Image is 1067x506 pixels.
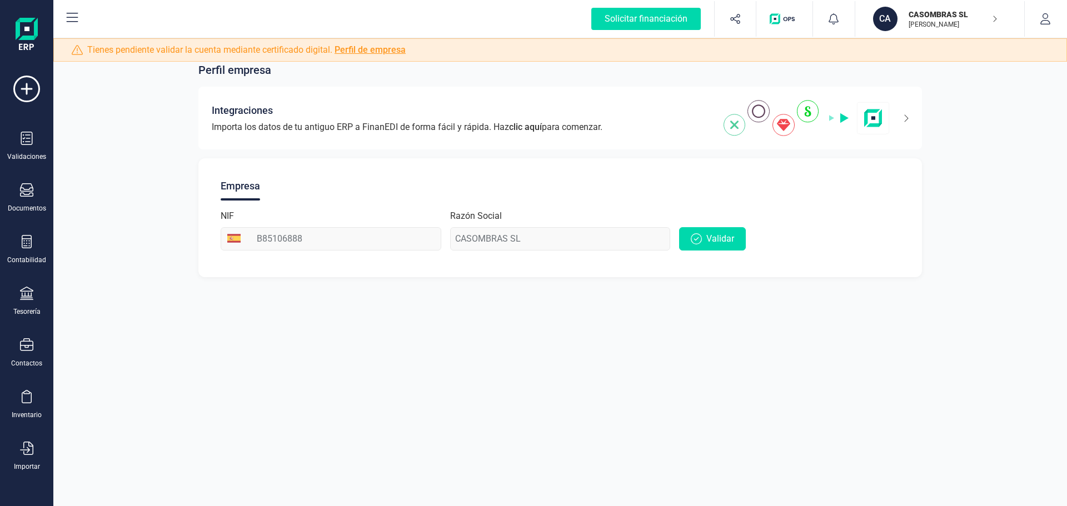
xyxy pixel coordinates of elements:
[770,13,799,24] img: Logo de OPS
[873,7,898,31] div: CA
[212,121,602,134] span: Importa los datos de tu antiguo ERP a FinanEDI de forma fácil y rápida. Haz para comenzar.
[198,62,271,78] span: Perfil empresa
[706,232,734,246] span: Validar
[763,1,806,37] button: Logo de OPS
[509,122,542,132] span: clic aquí
[909,9,998,20] p: CASOMBRAS SL
[591,8,701,30] div: Solicitar financiación
[13,307,41,316] div: Tesorería
[869,1,1011,37] button: CACASOMBRAS SL[PERSON_NAME]
[7,152,46,161] div: Validaciones
[87,43,406,57] span: Tienes pendiente validar la cuenta mediante certificado digital.
[221,172,260,201] div: Empresa
[14,462,40,471] div: Importar
[679,227,746,251] button: Validar
[7,255,46,264] div: Contabilidad
[8,204,46,213] div: Documentos
[450,209,502,223] label: Razón Social
[724,100,890,136] img: integrations-img
[221,209,234,223] label: NIF
[12,410,42,419] div: Inventario
[578,1,714,37] button: Solicitar financiación
[335,44,406,55] a: Perfil de empresa
[11,359,42,368] div: Contactos
[212,103,273,118] span: Integraciones
[16,18,38,53] img: Logo Finanedi
[909,20,998,29] p: [PERSON_NAME]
